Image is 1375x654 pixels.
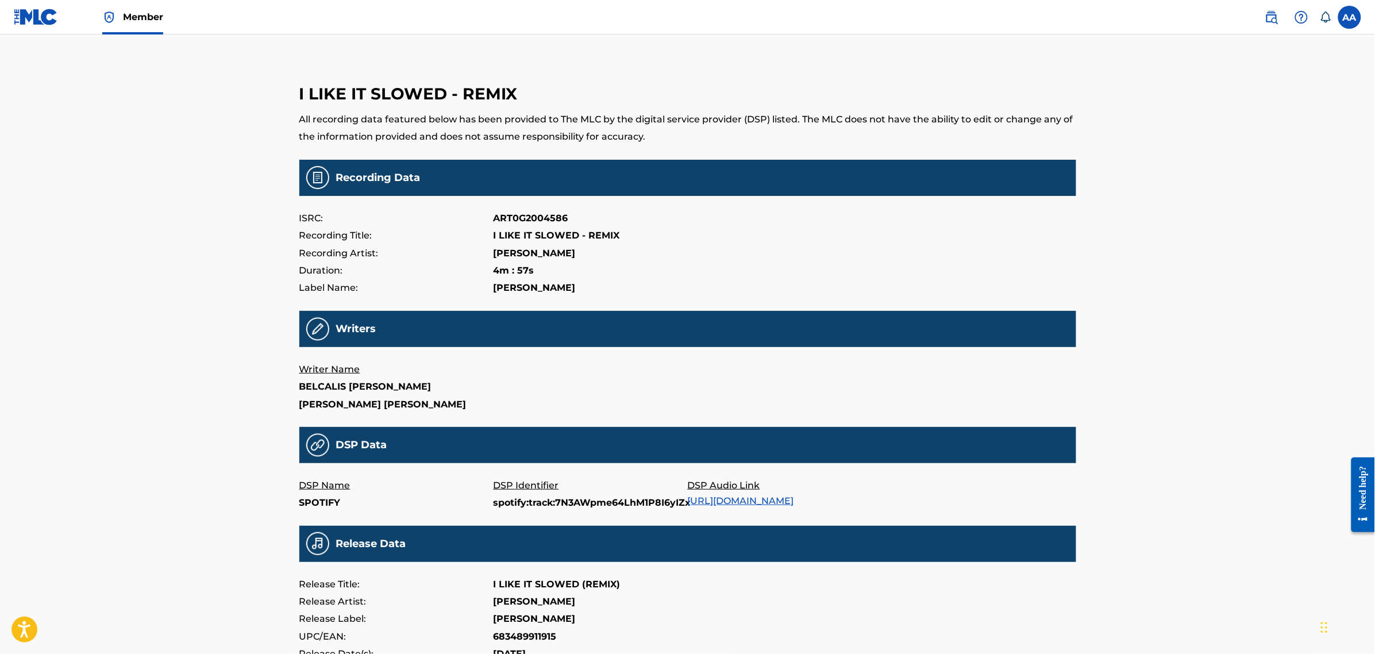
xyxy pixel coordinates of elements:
h3: I LIKE IT SLOWED - REMIX [299,84,1076,104]
img: help [1295,10,1308,24]
p: I LIKE IT SLOWED (REMIX) [494,576,621,593]
h5: Writers [336,322,376,336]
img: Recording Writers [306,317,329,341]
p: [PERSON_NAME] [494,279,576,297]
p: DSP Identifier [494,477,688,494]
a: [URL][DOMAIN_NAME] [688,495,794,506]
p: [PERSON_NAME] [494,610,576,628]
img: MLC Logo [14,9,58,25]
p: Duration: [299,262,494,279]
p: Recording Artist: [299,245,494,262]
p: DSP Name [299,477,494,494]
iframe: Chat Widget [1318,599,1375,654]
p: Release Artist: [299,593,494,610]
div: Drag [1321,610,1328,645]
p: Release Title: [299,576,494,593]
p: BELCALIS [PERSON_NAME] [299,378,494,395]
p: I LIKE IT SLOWED - REMIX [494,227,620,244]
h5: Recording Data [336,171,421,184]
img: 31a9e25fa6e13e71f14b.png [306,433,329,457]
div: Help [1290,6,1313,29]
p: Release Label: [299,610,494,628]
p: spotify:track:7N3AWpme64LhM1P8I6yIZx [494,494,688,511]
iframe: Resource Center [1343,449,1375,541]
p: 683489911915 [494,628,557,645]
p: [PERSON_NAME] [PERSON_NAME] [299,396,494,413]
h5: Release Data [336,537,406,551]
p: [PERSON_NAME] [494,593,576,610]
img: Top Rightsholder [102,10,116,24]
p: SPOTIFY [299,494,494,511]
div: User Menu [1338,6,1361,29]
p: DSP Audio Link [688,477,882,494]
p: Label Name: [299,279,494,297]
div: Notifications [1320,11,1331,23]
p: ART0G2004586 [494,210,568,227]
span: Member [123,10,163,24]
p: 4m : 57s [494,262,534,279]
p: ISRC: [299,210,494,227]
p: All recording data featured below has been provided to The MLC by the digital service provider (D... [299,111,1076,146]
img: Recording Data [306,166,329,189]
a: Public Search [1260,6,1283,29]
img: 75424d043b2694df37d4.png [306,532,329,555]
p: [PERSON_NAME] [494,245,576,262]
p: Writer Name [299,361,494,378]
p: UPC/EAN: [299,628,494,645]
p: Recording Title: [299,227,494,244]
h5: DSP Data [336,438,387,452]
img: search [1265,10,1278,24]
